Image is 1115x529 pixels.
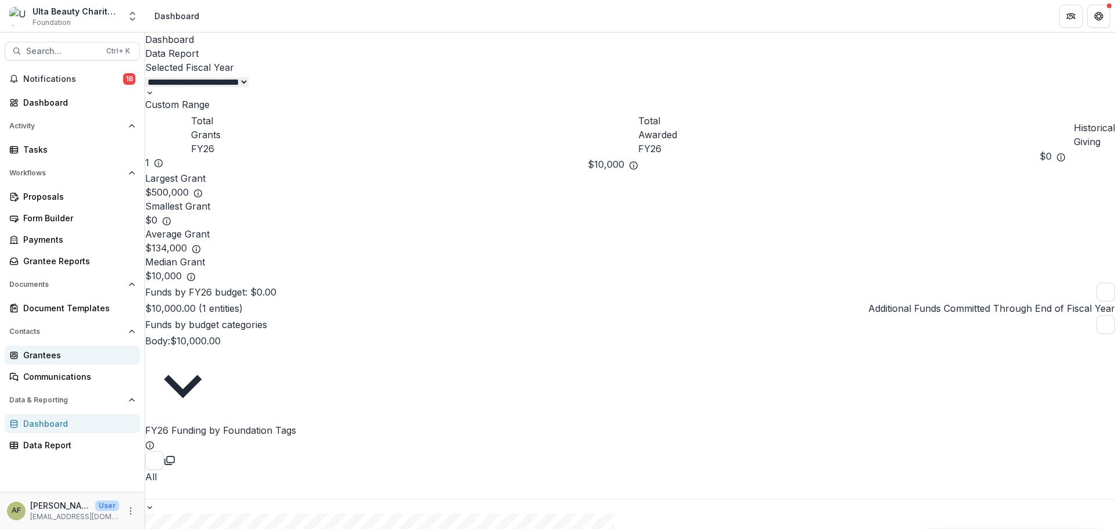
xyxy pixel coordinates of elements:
span: Search... [26,46,99,56]
p: Average Grant [145,227,1115,241]
p: Median Grant [145,255,1115,269]
a: Tasks [5,140,140,159]
button: Open Workflows [5,164,140,182]
p: $0 [1040,149,1052,163]
a: Proposals [5,187,140,206]
a: Grantees [5,346,140,365]
span: Data & Reporting [9,396,124,404]
nav: breadcrumb [150,8,204,24]
p: $10,000 [145,269,182,283]
p: Funds by budget categories [145,318,267,332]
a: Document Templates [5,298,140,318]
button: More [124,504,138,518]
div: Form Builder [23,212,131,224]
p: Historical Giving [1074,121,1115,149]
button: Open entity switcher [124,5,141,28]
div: Dashboard [23,96,131,109]
div: Tasks [23,143,131,156]
span: Workflows [9,169,124,177]
p: FY26 Funding by Foundation Tags [145,423,1115,437]
button: Get Help [1087,5,1110,28]
a: Data Report [145,46,1115,60]
p: [EMAIL_ADDRESS][DOMAIN_NAME] [30,512,119,522]
button: download [1096,315,1115,334]
p: Body : $10,000.00 [145,334,221,348]
button: Open Documents [5,275,140,294]
span: Selected Fiscal Year [145,62,234,73]
span: 18 [123,73,135,85]
span: Documents [9,280,124,289]
p: $0 [145,213,157,227]
a: Dashboard [5,414,140,433]
div: Proposals [23,190,131,203]
a: Dashboard [145,33,1115,46]
div: Dashboard [154,10,199,22]
button: Open Contacts [5,322,140,341]
div: Grantees [23,349,131,361]
a: Communications [5,367,140,386]
div: Data Report [23,439,131,451]
button: Partners [1059,5,1082,28]
button: Search... [5,42,140,60]
p: Funds by FY26 budget: $0.00 [145,285,276,299]
div: Ctrl + K [104,45,132,57]
p: Smallest Grant [145,199,1115,213]
div: Payments [23,233,131,246]
p: Total Grants FY26 [191,114,231,156]
p: $10,000 [588,157,624,171]
img: Ulta Beauty Charitable Foundation [9,7,28,26]
p: $134,000 [145,241,187,255]
p: User [95,501,119,511]
p: Largest Grant [145,171,1115,185]
button: download [145,451,164,470]
span: Foundation [33,17,71,28]
span: Notifications [23,74,123,84]
a: Payments [5,230,140,249]
span: Contacts [9,328,124,336]
div: Grantee Reports [23,255,131,267]
button: download [1096,283,1115,301]
p: 1 [145,156,149,170]
div: Allyson Fane [12,507,21,514]
div: Dashboard [23,418,131,430]
a: Grantee Reports [5,251,140,271]
p: Additional Funds Committed Through End of Fiscal Year [868,301,1115,315]
a: Dashboard [5,93,140,112]
p: $500,000 [145,185,189,199]
button: Custom Range [145,98,210,111]
a: Form Builder [5,208,140,228]
p: $10,000.00 (1 entities) [145,301,243,315]
p: [PERSON_NAME] [30,499,91,512]
button: Open Data & Reporting [5,391,140,409]
button: Notifications18 [5,70,140,88]
a: Data Report [5,436,140,455]
div: Document Templates [23,302,131,314]
span: Activity [9,122,124,130]
button: copy to clipboard [164,453,175,467]
p: Total Awarded FY26 [638,114,682,156]
button: Body:$10,000.00 [145,334,221,423]
div: All [145,470,1115,484]
div: Communications [23,370,131,383]
div: Ulta Beauty Charitable Foundation [33,5,120,17]
button: Open Activity [5,117,140,135]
